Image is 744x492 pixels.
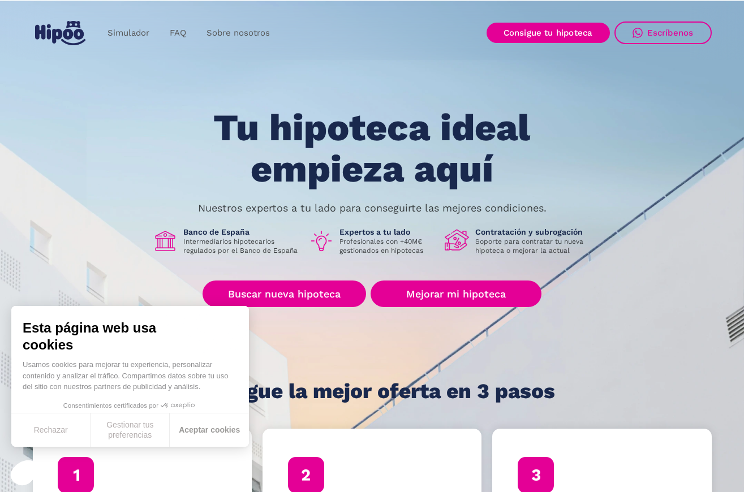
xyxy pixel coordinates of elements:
[157,107,586,189] h1: Tu hipoteca ideal empieza aquí
[160,22,196,44] a: FAQ
[189,380,555,403] h1: Consigue la mejor oferta en 3 pasos
[339,227,436,237] h1: Expertos a tu lado
[647,28,694,38] div: Escríbenos
[487,23,610,43] a: Consigue tu hipoteca
[198,204,547,213] p: Nuestros expertos a tu lado para conseguirte las mejores condiciones.
[371,280,541,307] a: Mejorar mi hipoteca
[183,227,300,237] h1: Banco de España
[183,237,300,255] p: Intermediarios hipotecarios regulados por el Banco de España
[339,237,436,255] p: Profesionales con +40M€ gestionados en hipotecas
[196,22,280,44] a: Sobre nosotros
[97,22,160,44] a: Simulador
[475,227,592,237] h1: Contratación y subrogación
[614,21,712,44] a: Escríbenos
[475,237,592,255] p: Soporte para contratar tu nueva hipoteca o mejorar la actual
[203,280,366,307] a: Buscar nueva hipoteca
[33,16,88,50] a: home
